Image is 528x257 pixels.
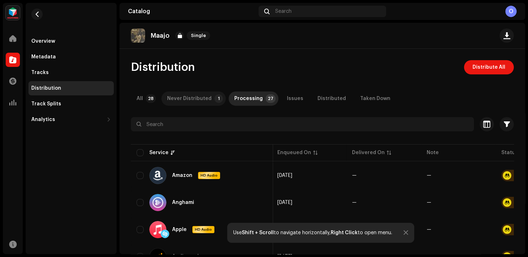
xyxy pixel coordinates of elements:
div: Taken Down [360,91,390,106]
div: Distribution [31,85,61,91]
span: Search [275,9,292,14]
span: Oct 5, 2025 [277,173,292,178]
span: — [352,173,357,178]
div: Use to navigate horizontally, to open menu. [233,230,392,236]
span: HD Audio [199,173,219,178]
re-a-table-badge: — [427,200,431,205]
div: Catalog [128,9,256,14]
re-a-table-badge: — [427,227,431,232]
div: All [137,91,143,106]
span: Oct 5, 2025 [277,200,292,205]
re-m-nav-item: Tracks [28,65,114,80]
span: HD Audio [193,227,214,232]
p-badge: 28 [146,94,156,103]
div: Track Splits [31,101,61,107]
div: Analytics [31,117,55,122]
div: Issues [287,91,303,106]
p-badge: 27 [266,94,276,103]
span: Distribution [131,60,195,74]
img: 052396ef-e045-47cf-9b57-d82aa9ba098b [131,28,145,43]
strong: Right Click [331,230,358,235]
re-m-nav-item: Metadata [28,50,114,64]
re-a-table-badge: — [427,173,431,178]
re-m-nav-item: Overview [28,34,114,48]
p: Maajo [151,32,170,40]
button: Distribute All [464,60,514,74]
input: Search [131,117,474,131]
span: — [352,200,357,205]
re-m-nav-item: Distribution [28,81,114,95]
div: Apple [172,227,187,232]
strong: Shift + Scroll [242,230,274,235]
div: Processing [234,91,263,106]
span: Single [187,31,210,40]
div: Distributed [318,91,346,106]
p-badge: 1 [214,94,223,103]
img: feab3aad-9b62-475c-8caf-26f15a9573ee [6,6,20,20]
re-m-nav-dropdown: Analytics [28,112,114,127]
div: Anghami [172,200,194,205]
div: Overview [31,38,55,44]
re-m-nav-item: Track Splits [28,97,114,111]
div: Service [149,149,169,156]
div: Delivered On [352,149,385,156]
div: O [505,6,517,17]
div: Never Distributed [167,91,212,106]
div: Metadata [31,54,56,60]
div: Tracks [31,70,49,75]
span: Distribute All [473,60,505,74]
div: Amazon [172,173,192,178]
div: Enqueued On [277,149,311,156]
